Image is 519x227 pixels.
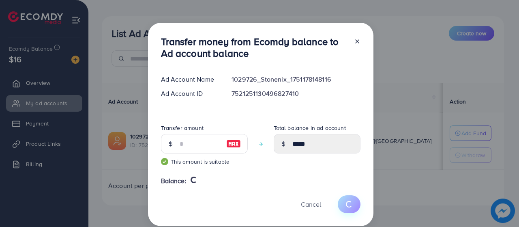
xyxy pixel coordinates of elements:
div: 7521251130496827410 [225,89,367,98]
h3: Transfer money from Ecomdy balance to Ad account balance [161,36,347,59]
div: Ad Account Name [154,75,225,84]
small: This amount is suitable [161,158,248,166]
label: Transfer amount [161,124,204,132]
label: Total balance in ad account [274,124,346,132]
img: image [226,139,241,149]
span: Cancel [301,200,321,209]
span: Balance: [161,176,187,186]
div: Ad Account ID [154,89,225,98]
img: guide [161,158,168,165]
div: 1029726_Stonenix_1751178148116 [225,75,367,84]
button: Cancel [291,195,331,213]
